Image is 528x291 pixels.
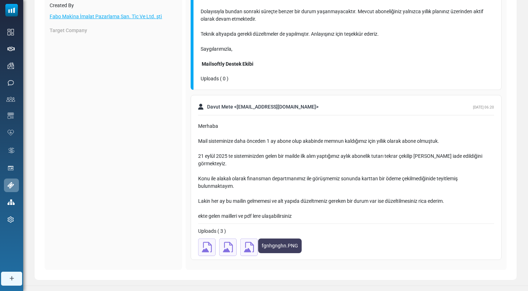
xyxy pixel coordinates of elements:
label: Created By [50,2,177,9]
img: domain-health-icon.svg [7,130,14,135]
img: dashboard-icon.svg [7,29,14,35]
span: [DATE] 06:20 [473,105,494,109]
img: settings-icon.svg [7,216,14,223]
div: Merhaba Mail sisteminize daha önceden 1 ay abone olup akabinde memnun kaldığımız için yıllık olar... [198,122,494,220]
div: Uploads ( 0 ) [201,75,494,82]
div: Teknik altyapıda gerekli düzeltmeler de yapılmıştır. Anlayışınız için teşekkür ederiz. [201,30,494,45]
img: sms-icon.png [7,80,14,86]
a: Fabo Maki̇na İmalat Pazarlama San. Ti̇c Ve Ltd. şti̇ [50,14,162,19]
div: Saygılarımızla, [201,45,494,68]
img: support-icon-active.svg [7,182,14,189]
img: workflow.svg [7,146,15,155]
img: email-templates-icon.svg [7,112,14,119]
span: fgnhgnghn.PNG [258,239,302,253]
img: campaigns-icon.png [7,62,14,69]
span: Davut Mete < [EMAIL_ADDRESS][DOMAIN_NAME] > [207,103,318,111]
img: landing_pages.svg [7,165,14,171]
img: contacts-icon.svg [6,97,15,102]
div: Uploads ( 3 ) [198,227,494,235]
div: Dolayısıyla bundan sonraki süreçte benzer bir durum yaşanmayacaktır. Mevcut aboneliğiniz yalnızca... [201,8,494,30]
label: Target Company [50,27,87,34]
strong: Mailsoftly Destek Ekibi [202,61,253,67]
img: mailsoftly_icon_blue_white.svg [5,4,18,16]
